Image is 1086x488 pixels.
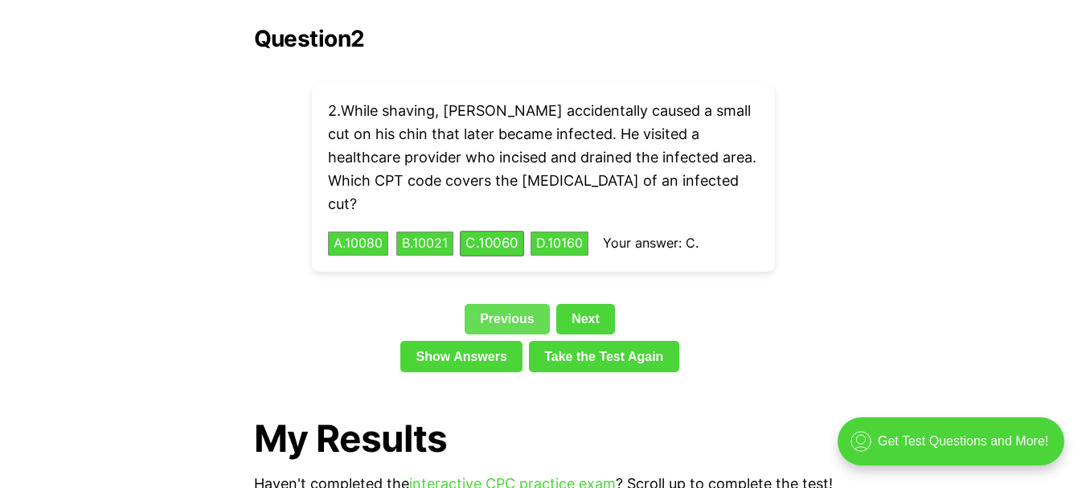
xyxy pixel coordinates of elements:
button: A.10080 [328,232,388,256]
button: D.10160 [531,232,588,256]
iframe: portal-trigger [824,409,1086,488]
a: Take the Test Again [529,341,679,371]
button: B.10021 [396,232,453,256]
a: Show Answers [400,341,523,371]
a: Previous [465,304,550,334]
a: Next [556,304,615,334]
p: 2 . While shaving, [PERSON_NAME] accidentally caused a small cut on his chin that later became in... [328,100,759,215]
h1: My Results [254,417,833,460]
span: Your answer: C. [603,235,699,251]
button: C.10060 [460,232,524,256]
h2: Question 2 [254,26,833,51]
